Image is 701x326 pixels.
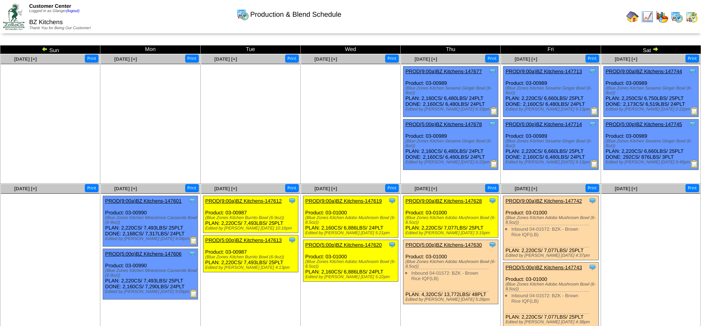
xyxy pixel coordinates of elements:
[503,196,598,260] div: Product: 03-01000 PLAN: 2,220CS / 7,077LBS / 25PLT
[405,231,498,235] div: Edited by [PERSON_NAME] [DATE] 3:15pm
[589,263,596,271] img: Tooltip
[205,226,298,231] div: Edited by [PERSON_NAME] [DATE] 10:16pm
[515,186,537,191] a: [DATE] [+]
[403,196,498,238] div: Product: 03-01000 PLAN: 2,220CS / 7,077LBS / 25PLT
[114,186,137,191] span: [DATE] [+]
[589,67,596,75] img: Tooltip
[100,46,200,54] td: Mon
[485,184,499,192] button: Print
[505,320,598,324] div: Edited by [PERSON_NAME] [DATE] 4:38pm
[188,197,196,205] img: Tooltip
[591,107,598,115] img: Production Report
[14,186,37,191] a: [DATE] [+]
[415,56,437,62] a: [DATE] [+]
[403,67,498,117] div: Product: 03-00989 PLAN: 2,160CS / 6,480LBS / 24PLT DONE: 2,160CS / 6,480LBS / 24PLT
[489,67,496,75] img: Tooltip
[656,11,668,23] img: graph.gif
[405,198,482,204] a: PROD(9:00a)BZ Kitchens-147628
[615,56,637,62] a: [DATE] [+]
[690,160,698,168] img: Production Report
[490,107,498,115] img: Production Report
[288,197,296,205] img: Tooltip
[42,46,48,52] img: arrowleft.gif
[405,216,498,225] div: (Blue Zones Kitchen Adobo Mushroom Bowl (6-8.5oz))
[589,120,596,128] img: Tooltip
[606,107,698,112] div: Edited by [PERSON_NAME] [DATE] 2:22pm
[601,46,701,54] td: Sat
[505,198,582,204] a: PROD(9:00a)BZ Kitchens-147742
[85,54,98,63] button: Print
[314,186,337,191] a: [DATE] [+]
[405,242,482,248] a: PROD(5:00p)BZ Kitchens-147630
[250,11,341,19] span: Production & Blend Schedule
[689,67,696,75] img: Tooltip
[606,160,698,165] div: Edited by [PERSON_NAME] [DATE] 9:45pm
[405,160,498,165] div: Edited by [PERSON_NAME] [DATE] 6:22pm
[3,4,25,30] img: ZoRoCo_Logo(Green%26Foil)%20jpg.webp
[103,196,198,247] div: Product: 03-00990 PLAN: 2,220CS / 7,493LBS / 25PLT DONE: 2,168CS / 7,317LBS / 24PLT
[185,184,199,192] button: Print
[200,46,300,54] td: Tue
[405,259,498,269] div: (Blue Zones Kitchen Adobo Mushroom Bowl (6-8.5oz))
[505,282,598,291] div: (Blue Zones Kitchen Adobo Mushroom Bowl (6-8.5oz))
[305,231,398,235] div: Edited by [PERSON_NAME] [DATE] 5:21pm
[205,216,298,220] div: (Blue Zones Kitchen Burrito Bowl (6-9oz))
[0,46,100,54] td: Sun
[689,120,696,128] img: Tooltip
[67,9,80,13] a: (logout)
[214,56,237,62] span: [DATE] [+]
[505,139,598,148] div: (Blue Zones Kitchen Sesame Ginger Bowl (6-8oz))
[503,67,598,117] div: Product: 03-00989 PLAN: 2,220CS / 6,660LBS / 25PLT DONE: 2,160CS / 6,480LBS / 24PLT
[388,241,396,249] img: Tooltip
[405,107,498,112] div: Edited by [PERSON_NAME] [DATE] 6:33pm
[490,160,498,168] img: Production Report
[415,186,437,191] a: [DATE] [+]
[403,240,498,304] div: Product: 03-01000 PLAN: 4,320CS / 13,772LBS / 48PLT
[305,259,398,269] div: (Blue Zones Kitchen Adobo Mushroom Bowl (6-8.5oz))
[214,186,237,191] a: [DATE] [+]
[205,255,298,259] div: (Blue Zones Kitchen Burrito Bowl (6-9oz))
[385,184,399,192] button: Print
[105,251,182,257] a: PROD(5:00p)BZ Kitchens-147606
[114,56,137,62] a: [DATE] [+]
[190,289,198,297] img: Production Report
[203,235,298,272] div: Product: 03-00987 PLAN: 2,220CS / 7,493LBS / 25PLT
[615,186,637,191] a: [DATE] [+]
[300,46,400,54] td: Wed
[303,240,398,282] div: Product: 03-01000 PLAN: 2,160CS / 6,886LBS / 24PLT
[405,86,498,95] div: (Blue Zones Kitchen Sesame Ginger Bowl (6-8oz))
[505,265,582,270] a: PROD(5:00p)BZ Kitchens-147743
[505,121,582,127] a: PROD(5:00p)BZ Kitchens-147714
[501,46,601,54] td: Fri
[203,196,298,233] div: Product: 03-00987 PLAN: 2,220CS / 7,493LBS / 25PLT
[305,275,398,279] div: Edited by [PERSON_NAME] [DATE] 5:22pm
[305,242,382,248] a: PROD(5:00p)BZ Kitchens-147620
[489,197,496,205] img: Tooltip
[591,160,598,168] img: Production Report
[85,184,98,192] button: Print
[285,54,299,63] button: Print
[515,56,537,62] a: [DATE] [+]
[505,160,598,165] div: Edited by [PERSON_NAME] [DATE] 9:13pm
[585,54,599,63] button: Print
[405,297,498,302] div: Edited by [PERSON_NAME] [DATE] 5:28pm
[105,237,198,241] div: Edited by [PERSON_NAME] [DATE] 9:06pm
[606,139,698,148] div: (Blue Zones Kitchen Sesame Ginger Bowl (6-8oz))
[29,9,80,13] span: Logged in as Glanger
[411,270,478,281] a: Inbound 04-01572: BZK - Brown Rice IQF(LB)
[405,68,482,74] a: PROD(9:00a)BZ Kitchens-147677
[403,119,498,170] div: Product: 03-00989 PLAN: 2,160CS / 6,480LBS / 24PLT DONE: 2,160CS / 6,480LBS / 24PLT
[603,119,698,170] div: Product: 03-00989 PLAN: 2,220CS / 6,660LBS / 25PLT DONE: 292CS / 876LBS / 3PLT
[188,250,196,258] img: Tooltip
[641,11,654,23] img: line_graph.gif
[29,26,91,30] span: Thank You for Being Our Customer!
[105,268,198,278] div: (Blue Zones Kitchen Minestrone Casserole Bowl (6-9oz))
